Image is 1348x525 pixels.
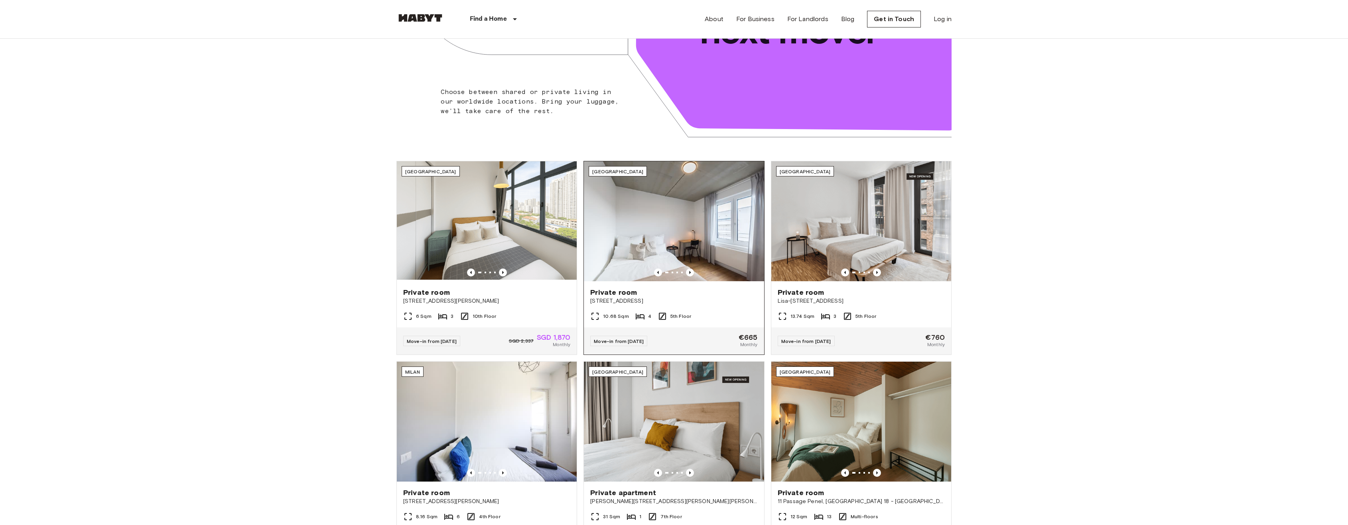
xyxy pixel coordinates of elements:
span: Monthly [740,341,758,348]
span: 13.74 Sqm [790,313,814,320]
span: 11 Passage Penel, [GEOGRAPHIC_DATA] 18 - [GEOGRAPHIC_DATA] [778,498,945,505]
span: Monthly [927,341,945,348]
a: Marketing picture of unit SG-01-116-001-02Previous imagePrevious image[GEOGRAPHIC_DATA]Private ro... [396,161,577,355]
button: Previous image [499,268,507,276]
span: 5th Floor [670,313,691,320]
span: Private room [778,288,824,297]
span: 6 [457,513,460,520]
span: 3 [451,313,453,320]
span: 7th Floor [660,513,682,520]
span: Multi-floors [851,513,878,520]
a: Log in [934,14,952,24]
button: Previous image [467,469,475,477]
span: 5th Floor [855,313,876,320]
span: 31 Sqm [603,513,620,520]
span: [GEOGRAPHIC_DATA] [405,168,456,174]
span: 10.68 Sqm [603,313,629,320]
button: Previous image [841,469,849,477]
span: Private room [778,488,824,498]
img: Marketing picture of unit DE-01-489-505-002 [771,161,951,281]
span: 1 [639,513,641,520]
span: Private room [590,288,637,297]
a: Marketing picture of unit DE-01-489-505-002Previous imagePrevious image[GEOGRAPHIC_DATA]Private r... [771,161,952,355]
span: [STREET_ADDRESS][PERSON_NAME] [403,498,570,505]
img: Marketing picture of unit ES-15-102-734-001 [584,362,764,482]
span: 4th Floor [479,513,500,520]
a: About [705,14,723,24]
span: Move-in from [DATE] [407,338,457,344]
a: Marketing picture of unit DE-04-037-026-03QPrevious imagePrevious image[GEOGRAPHIC_DATA]Private r... [583,161,764,355]
p: Find a Home [470,14,507,24]
a: Blog [841,14,855,24]
span: SGD 2,337 [509,337,534,345]
span: 12 Sqm [790,513,808,520]
span: €760 [925,334,945,341]
button: Previous image [841,268,849,276]
button: Previous image [686,469,694,477]
span: Private room [403,288,450,297]
span: Move-in from [DATE] [594,338,644,344]
button: Previous image [654,268,662,276]
button: Previous image [654,469,662,477]
span: 8.16 Sqm [416,513,438,520]
button: Previous image [499,469,507,477]
span: Monthly [553,341,570,348]
button: Previous image [467,268,475,276]
span: [GEOGRAPHIC_DATA] [592,168,643,174]
span: 6 Sqm [416,313,432,320]
span: [GEOGRAPHIC_DATA] [592,369,643,375]
button: Previous image [873,469,881,477]
span: [STREET_ADDRESS][PERSON_NAME] [403,297,570,305]
span: 4 [648,313,651,320]
button: Previous image [686,268,694,276]
span: 13 [827,513,832,520]
span: SGD 1,870 [537,334,570,341]
span: [PERSON_NAME][STREET_ADDRESS][PERSON_NAME][PERSON_NAME] [590,498,757,505]
a: For Landlords [787,14,828,24]
span: 10th Floor [473,313,497,320]
span: Lisa-[STREET_ADDRESS] [778,297,945,305]
span: €665 [739,334,758,341]
button: Previous image [873,268,881,276]
img: Marketing picture of unit DE-04-037-026-03Q [584,161,764,281]
span: Private apartment [590,488,656,498]
img: Habyt [396,14,444,22]
span: Milan [405,369,420,375]
a: For Business [736,14,775,24]
img: Marketing picture of unit IT-14-111-001-006 [397,362,577,482]
a: Get in Touch [867,11,921,27]
img: Marketing picture of unit SG-01-116-001-02 [397,161,577,281]
img: Marketing picture of unit FR-18-011-001-012 [771,362,951,482]
span: Private room [403,488,450,498]
p: Choose between shared or private living in our worldwide locations. Bring your luggage, we'll tak... [441,87,624,116]
span: [GEOGRAPHIC_DATA] [780,168,831,174]
span: [STREET_ADDRESS] [590,297,757,305]
span: Move-in from [DATE] [781,338,831,344]
span: [GEOGRAPHIC_DATA] [780,369,831,375]
span: 3 [834,313,836,320]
